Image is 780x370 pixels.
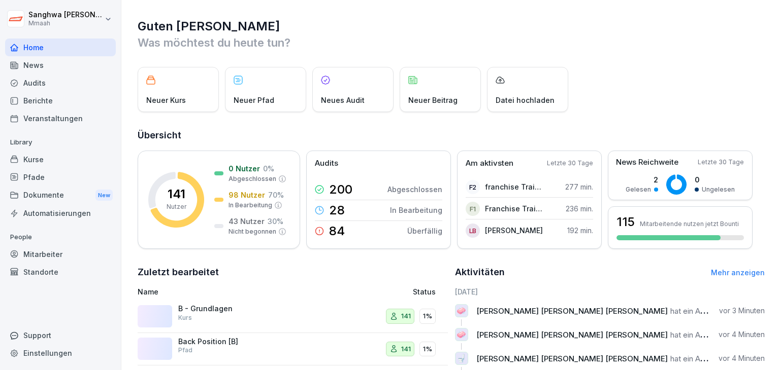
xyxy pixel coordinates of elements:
[476,354,668,363] span: [PERSON_NAME] [PERSON_NAME] [PERSON_NAME]
[466,158,513,169] p: Am aktivsten
[719,306,765,316] p: vor 3 Minuten
[229,163,260,174] p: 0 Nutzer
[407,226,442,236] p: Überfällig
[138,18,765,34] h1: Guten [PERSON_NAME]
[28,11,103,19] p: Sanghwa [PERSON_NAME]
[485,203,543,214] p: Franchise Trainee 1
[5,326,116,344] div: Support
[719,329,765,340] p: vor 4 Minuten
[229,174,276,183] p: Abgeschlossen
[457,351,466,365] p: 🚽
[263,163,274,174] p: 0 %
[719,353,765,363] p: vor 4 Minuten
[567,225,593,236] p: 192 min.
[5,134,116,151] p: Library
[566,203,593,214] p: 236 min.
[178,337,280,346] p: Back Position [B]
[146,95,186,105] p: Neuer Kurs
[5,229,116,245] p: People
[616,157,678,168] p: News Reichweite
[455,286,765,297] h6: [DATE]
[401,311,411,321] p: 141
[5,109,116,127] a: Veranstaltungen
[268,190,284,200] p: 70 %
[5,39,116,56] a: Home
[5,344,116,362] a: Einstellungen
[138,265,448,279] h2: Zuletzt bearbeitet
[670,330,750,340] span: hat ein Audit begonnen
[640,220,739,228] p: Mitarbeitende nutzen jetzt Bounti
[401,344,411,354] p: 141
[229,227,276,236] p: Nicht begonnen
[695,174,735,185] p: 0
[711,268,765,277] a: Mehr anzeigen
[476,330,668,340] span: [PERSON_NAME] [PERSON_NAME] [PERSON_NAME]
[95,190,113,201] div: New
[268,216,283,227] p: 30 %
[138,34,765,51] p: Was möchtest du heute tun?
[5,74,116,92] a: Audits
[5,151,116,168] div: Kurse
[5,56,116,74] a: News
[138,333,448,366] a: Back Position [B]Pfad1411%
[616,213,635,231] h3: 115
[138,286,328,297] p: Name
[5,92,116,109] a: Berichte
[229,201,272,210] p: In Bearbeitung
[457,327,466,342] p: 🧼
[390,205,442,215] p: In Bearbeitung
[229,216,265,227] p: 43 Nutzer
[387,184,442,195] p: Abgeschlossen
[423,344,432,354] p: 1%
[5,245,116,263] a: Mitarbeiter
[178,304,280,313] p: B - Grundlagen
[547,159,593,168] p: Letzte 30 Tage
[329,204,345,216] p: 28
[702,185,735,194] p: Ungelesen
[466,202,480,216] div: F1
[315,158,338,169] p: Audits
[28,20,103,27] p: Mmaah
[229,190,265,200] p: 98 Nutzer
[321,95,365,105] p: Neues Audit
[670,354,768,363] span: hat ein Audit abgeschlossen
[178,313,192,322] p: Kurs
[408,95,458,105] p: Neuer Beitrag
[234,95,274,105] p: Neuer Pfad
[476,306,668,316] span: [PERSON_NAME] [PERSON_NAME] [PERSON_NAME]
[457,304,466,318] p: 🧼
[168,188,185,200] p: 141
[5,186,116,205] div: Dokumente
[329,225,345,237] p: 84
[5,168,116,186] a: Pfade
[485,225,543,236] p: [PERSON_NAME]
[329,183,352,196] p: 200
[167,202,186,211] p: Nutzer
[455,265,505,279] h2: Aktivitäten
[5,263,116,281] a: Standorte
[565,181,593,192] p: 277 min.
[178,346,192,355] p: Pfad
[698,158,744,167] p: Letzte 30 Tage
[466,180,480,194] div: f2
[626,185,651,194] p: Gelesen
[5,204,116,222] a: Automatisierungen
[138,128,765,142] h2: Übersicht
[423,311,432,321] p: 1%
[626,174,658,185] p: 2
[138,300,448,333] a: B - GrundlagenKurs1411%
[496,95,555,105] p: Datei hochladen
[466,224,480,238] div: LB
[485,181,543,192] p: franchise Trainee 2
[413,286,436,297] p: Status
